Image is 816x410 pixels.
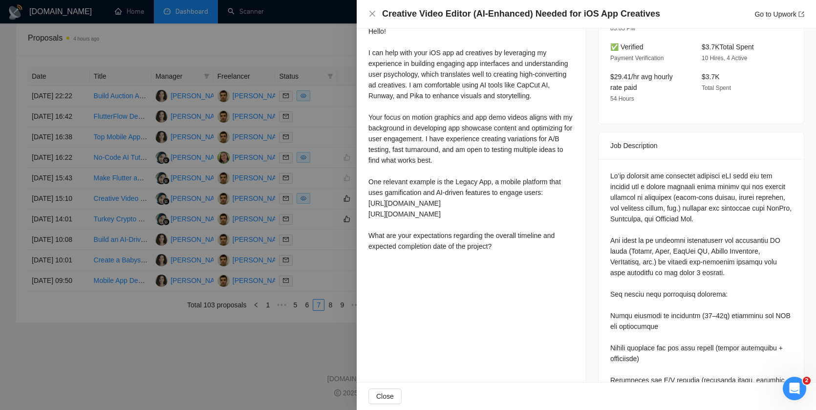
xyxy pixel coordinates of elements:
span: $3.7K Total Spent [702,43,754,51]
span: close [368,10,376,18]
span: Payment Verification [610,55,664,62]
a: Go to Upworkexport [754,10,804,18]
span: $3.7K [702,73,720,81]
span: ✅ Verified [610,43,644,51]
button: Close [368,388,402,404]
span: $29.41/hr avg hourly rate paid [610,73,673,91]
span: export [798,11,804,17]
span: 10 Hires, 4 Active [702,55,747,62]
iframe: Intercom live chat [783,377,806,400]
span: 2 [803,377,811,385]
span: Total Spent [702,85,731,91]
span: 54 Hours [610,95,634,102]
button: Close [368,10,376,18]
h4: Creative Video Editor (AI-Enhanced) Needed for iOS App Creatives [382,8,660,20]
span: Close [376,391,394,402]
div: CreativeMind Hello! I can help with your iOS app ad creatives by leveraging my experience in buil... [368,4,574,252]
div: Job Description [610,132,792,159]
